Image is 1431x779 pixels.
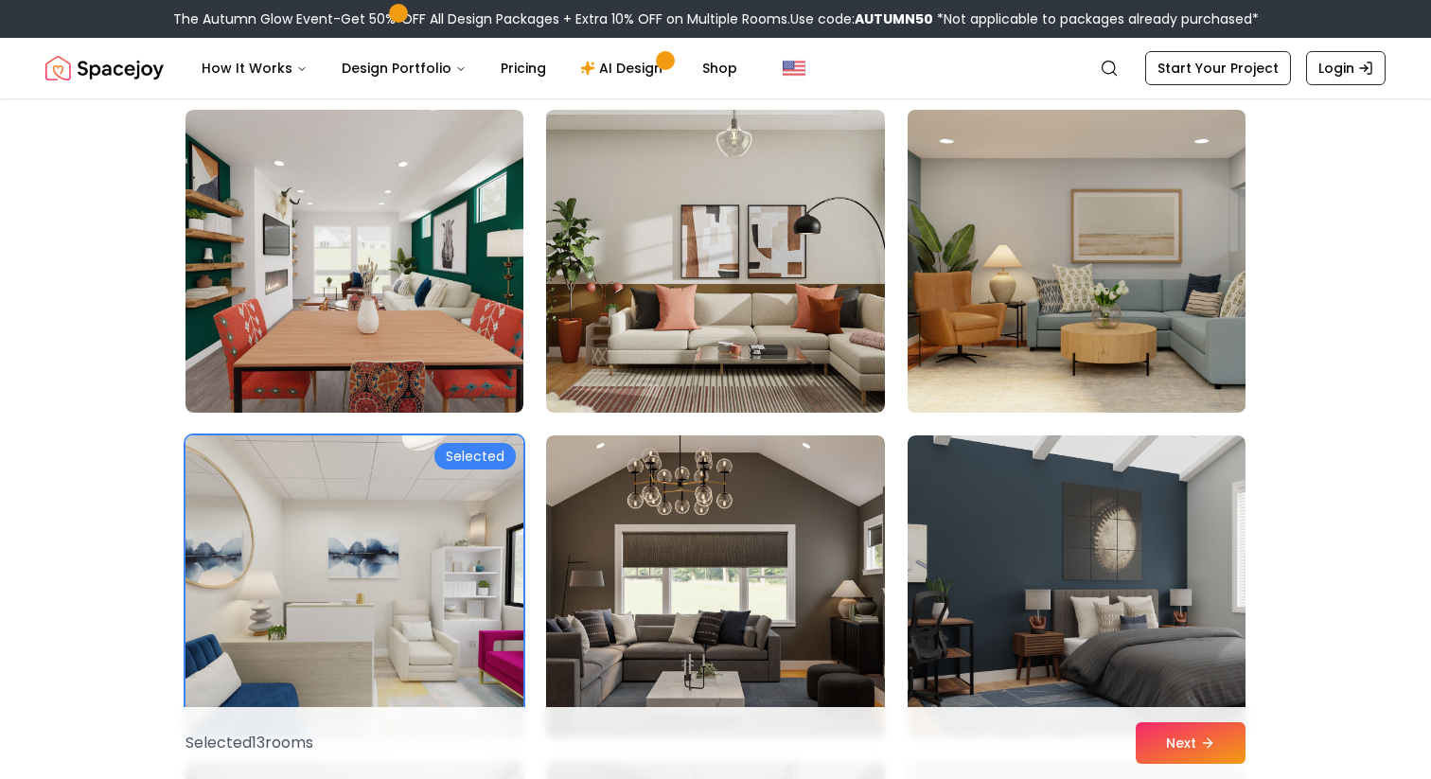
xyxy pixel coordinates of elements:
a: Login [1306,51,1386,85]
img: Room room-52 [185,110,523,413]
nav: Global [45,38,1386,98]
img: Room room-56 [546,435,884,738]
a: Spacejoy [45,49,164,87]
div: The Autumn Glow Event-Get 50% OFF All Design Packages + Extra 10% OFF on Multiple Rooms. [173,9,1259,28]
span: Use code: [790,9,933,28]
img: Room room-57 [908,435,1245,738]
img: United States [783,57,805,80]
b: AUTUMN50 [855,9,933,28]
button: Next [1136,722,1245,764]
nav: Main [186,49,752,87]
a: Start Your Project [1145,51,1291,85]
img: Room room-55 [185,435,523,738]
button: Design Portfolio [327,49,482,87]
button: How It Works [186,49,323,87]
div: Selected [434,443,516,469]
p: Selected 13 room s [185,732,313,754]
a: Pricing [486,49,561,87]
a: AI Design [565,49,683,87]
img: Room room-54 [899,102,1254,420]
a: Shop [687,49,752,87]
img: Spacejoy Logo [45,49,164,87]
span: *Not applicable to packages already purchased* [933,9,1259,28]
img: Room room-53 [546,110,884,413]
